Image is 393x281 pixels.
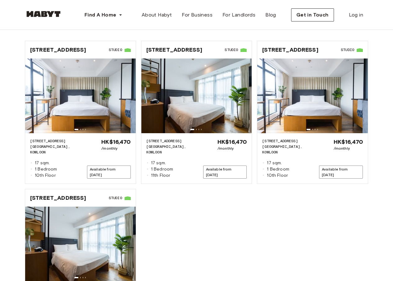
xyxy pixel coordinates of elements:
[146,172,149,179] span: ◽
[257,59,368,133] img: Image of the room
[341,47,354,53] span: Studio
[151,172,171,179] span: 11th Floor
[267,172,288,179] span: 10th Floor
[349,11,363,19] span: Log in
[334,138,363,146] span: HK$16,470
[30,172,32,179] span: ◽
[291,8,334,21] button: Get in Touch
[262,138,319,144] span: [STREET_ADDRESS]
[262,46,318,54] span: [STREET_ADDRESS]
[146,46,202,54] span: [STREET_ADDRESS]
[30,160,32,166] span: ◽
[35,172,56,179] span: 10th Floor
[87,166,131,179] span: Available from [DATE]
[25,11,62,17] img: Habyt
[182,11,212,19] span: For Business
[30,194,86,202] span: [STREET_ADDRESS]
[141,59,252,133] img: Image of the room
[296,11,329,19] span: Get in Touch
[262,166,264,172] span: ◽
[217,138,247,146] span: HK$16,470
[177,9,217,21] a: For Business
[35,166,57,172] span: 1 Bedroom
[25,41,136,184] a: [STREET_ADDRESS]StudioImage of the room[STREET_ADDRESS][GEOGRAPHIC_DATA], KOWLOON◽17 sqm.◽1 Bedro...
[151,166,173,172] span: 1 Bedroom
[267,166,289,172] span: 1 Bedroom
[109,47,122,53] span: Studio
[30,138,87,144] span: [STREET_ADDRESS]
[319,166,363,179] span: Available from [DATE]
[222,11,255,19] span: For Landlords
[217,146,247,151] span: /monthly
[109,195,122,201] span: Studio
[80,9,127,21] button: Find A Home
[146,166,149,172] span: ◽
[101,146,130,151] span: /monthly
[85,11,116,19] span: Find A Home
[262,172,264,179] span: ◽
[142,11,172,19] span: About Habyt
[267,160,282,166] span: 17 sqm.
[203,166,247,179] span: Available from [DATE]
[30,166,32,172] span: ◽
[151,160,166,166] span: 17 sqm.
[260,9,281,21] a: Blog
[30,46,86,54] span: [STREET_ADDRESS]
[30,144,87,155] span: [GEOGRAPHIC_DATA], KOWLOON
[101,138,130,146] span: HK$16,470
[146,144,203,155] span: [GEOGRAPHIC_DATA], KOWLOON
[141,41,252,184] a: [STREET_ADDRESS]StudioImage of the room[STREET_ADDRESS][GEOGRAPHIC_DATA], KOWLOON◽17 sqm.◽1 Bedro...
[25,59,136,133] img: Image of the room
[137,9,177,21] a: About Habyt
[146,160,149,166] span: ◽
[225,47,238,53] span: Studio
[217,9,260,21] a: For Landlords
[257,41,368,184] a: [STREET_ADDRESS]StudioImage of the room[STREET_ADDRESS][GEOGRAPHIC_DATA], KOWLOON◽17 sqm.◽1 Bedro...
[35,160,50,166] span: 17 sqm.
[344,9,368,21] a: Log in
[262,144,319,155] span: [GEOGRAPHIC_DATA], KOWLOON
[334,146,363,151] span: /monthly
[262,160,264,166] span: ◽
[265,11,276,19] span: Blog
[146,138,203,144] span: [STREET_ADDRESS]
